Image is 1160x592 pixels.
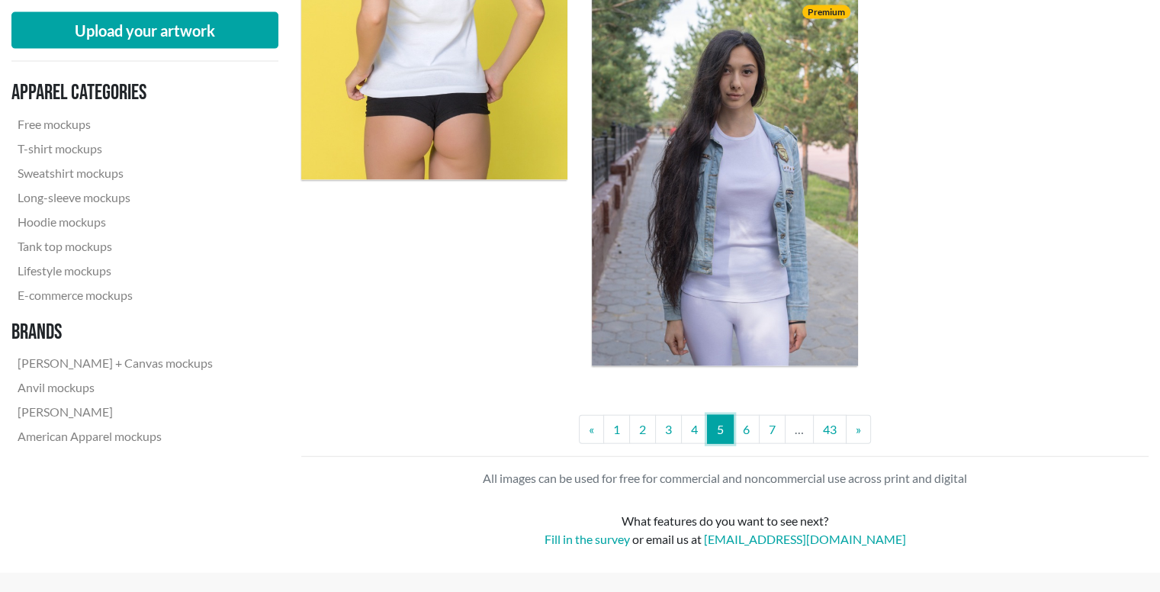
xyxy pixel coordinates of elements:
[11,12,278,49] button: Upload your artwork
[301,512,1149,549] div: What features do you want to see next? or email us at
[11,112,219,137] a: Free mockups
[545,532,630,546] a: Fill in the survey
[629,415,656,444] a: 2
[589,422,594,436] span: «
[11,351,219,375] a: [PERSON_NAME] + Canvas mockups
[11,210,219,234] a: Hoodie mockups
[802,5,850,19] span: Premium
[707,415,734,444] a: 5
[733,415,760,444] a: 6
[11,185,219,210] a: Long-sleeve mockups
[759,415,786,444] a: 7
[301,469,1149,487] p: All images can be used for free for commercial and noncommercial use across print and digital
[681,415,708,444] a: 4
[704,532,906,546] a: [EMAIL_ADDRESS][DOMAIN_NAME]
[11,161,219,185] a: Sweatshirt mockups
[11,137,219,161] a: T-shirt mockups
[813,415,847,444] a: 43
[11,375,219,400] a: Anvil mockups
[603,415,630,444] a: 1
[11,259,219,283] a: Lifestyle mockups
[11,320,219,346] h3: Brands
[655,415,682,444] a: 3
[11,283,219,307] a: E-commerce mockups
[856,422,861,436] span: »
[11,234,219,259] a: Tank top mockups
[11,400,219,424] a: [PERSON_NAME]
[11,80,219,106] h3: Apparel categories
[11,424,219,449] a: American Apparel mockups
